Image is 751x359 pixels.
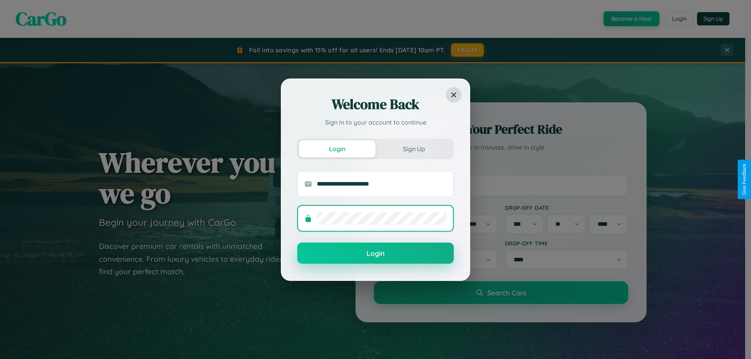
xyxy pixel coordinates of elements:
div: Give Feedback [742,164,747,195]
button: Login [297,243,454,264]
p: Sign in to your account to continue [297,118,454,127]
button: Login [299,140,375,157]
button: Sign Up [375,140,452,157]
h2: Welcome Back [297,95,454,114]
